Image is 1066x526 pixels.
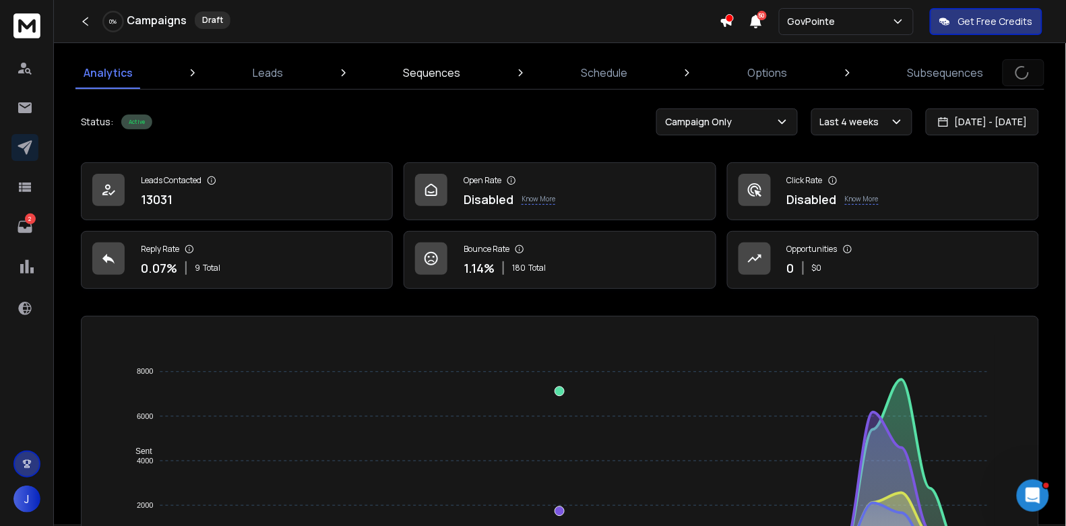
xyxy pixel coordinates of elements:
p: Click Rate [787,175,823,186]
p: 0 [787,259,794,277]
a: Open RateDisabledKnow More [404,162,716,220]
p: Bounce Rate [464,244,509,255]
p: Sequences [404,65,461,81]
p: Opportunities [787,244,838,255]
span: Total [203,263,220,273]
p: Schedule [581,65,627,81]
h1: Campaigns [127,12,187,28]
iframe: Intercom live chat [1017,480,1049,512]
p: Know More [845,194,879,205]
p: Leads [253,65,283,81]
p: Disabled [787,190,837,209]
div: Active [121,114,152,129]
p: Analytics [84,65,133,81]
a: Analytics [75,57,141,89]
p: Status: [81,115,113,129]
p: Subsequences [908,65,984,81]
tspan: 4000 [137,457,153,465]
a: Schedule [573,57,635,89]
p: 13031 [141,190,173,209]
a: Options [740,57,796,89]
p: 0 % [110,18,117,26]
a: Opportunities0$0 [727,231,1039,289]
a: 2 [11,213,38,240]
button: J [13,486,40,513]
a: Bounce Rate1.14%180Total [404,231,716,289]
p: 0.07 % [141,259,177,277]
span: Total [528,263,546,273]
p: Options [748,65,788,81]
tspan: 2000 [137,501,153,509]
p: Get Free Credits [958,15,1033,28]
span: Sent [125,447,152,456]
p: 1.14 % [464,259,495,277]
a: Leads Contacted13031 [81,162,393,220]
p: 2 [25,213,36,224]
a: Click RateDisabledKnow More [727,162,1039,220]
p: Campaign Only [665,115,737,129]
p: Disabled [464,190,513,209]
p: Last 4 weeks [820,115,885,129]
a: Subsequences [900,57,992,89]
p: Leads Contacted [141,175,201,186]
tspan: 6000 [137,412,153,420]
p: Know More [522,194,555,205]
span: 50 [757,11,767,20]
div: Draft [195,11,230,29]
button: [DATE] - [DATE] [926,108,1039,135]
p: GovPointe [788,15,841,28]
p: Reply Rate [141,244,179,255]
tspan: 8000 [137,368,153,376]
p: $ 0 [812,263,822,273]
a: Leads [245,57,291,89]
a: Reply Rate0.07%9Total [81,231,393,289]
button: Get Free Credits [930,8,1042,35]
span: 9 [195,263,200,273]
p: Open Rate [464,175,501,186]
a: Sequences [396,57,469,89]
span: 180 [512,263,526,273]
